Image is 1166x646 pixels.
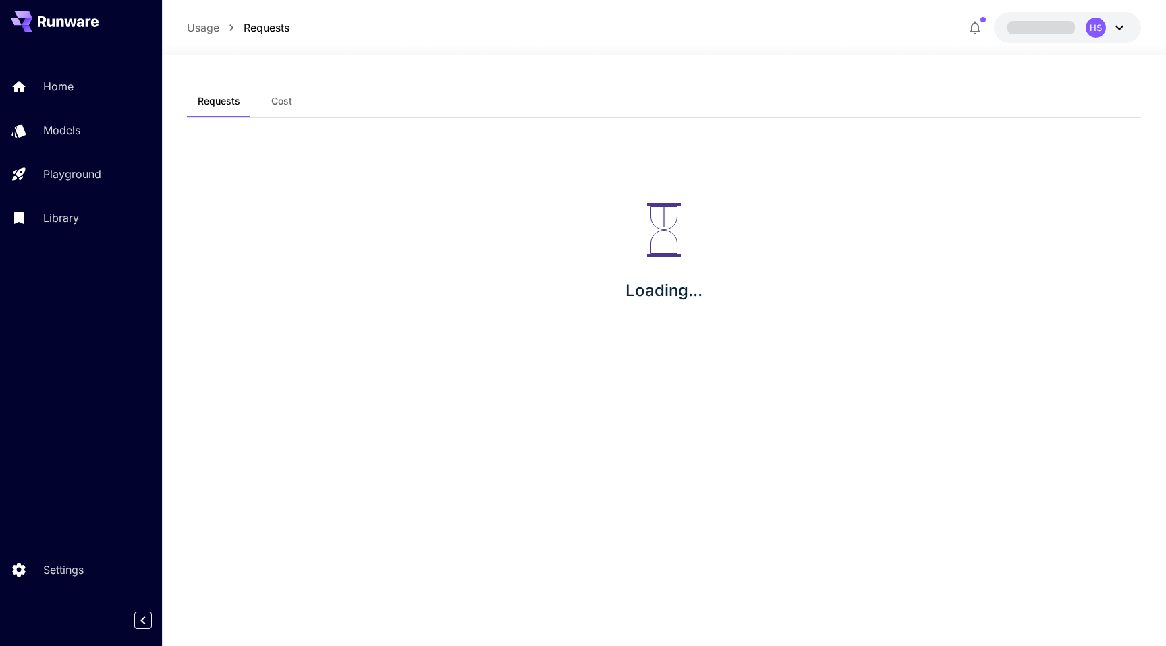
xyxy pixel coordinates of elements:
[187,20,289,36] nav: breadcrumb
[134,612,152,629] button: Collapse sidebar
[244,20,289,36] a: Requests
[187,20,219,36] a: Usage
[994,12,1141,43] button: HS
[271,95,292,107] span: Cost
[1086,18,1106,38] div: HS
[43,78,74,94] p: Home
[43,210,79,226] p: Library
[626,278,702,303] p: Loading...
[198,95,240,107] span: Requests
[43,166,101,182] p: Playground
[43,562,84,578] p: Settings
[144,608,162,633] div: Collapse sidebar
[43,122,80,138] p: Models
